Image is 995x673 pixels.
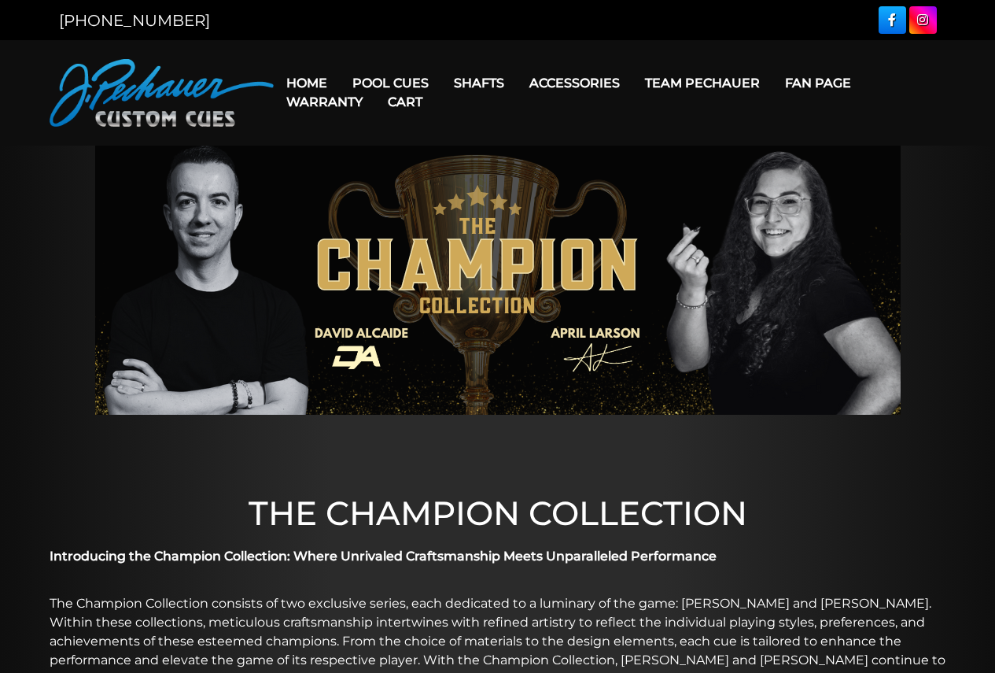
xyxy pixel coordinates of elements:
[59,11,210,30] a: [PHONE_NUMBER]
[632,63,772,103] a: Team Pechauer
[50,59,274,127] img: Pechauer Custom Cues
[340,63,441,103] a: Pool Cues
[375,82,435,122] a: Cart
[772,63,864,103] a: Fan Page
[50,549,717,564] strong: Introducing the Champion Collection: Where Unrivaled Craftsmanship Meets Unparalleled Performance
[274,82,375,122] a: Warranty
[274,63,340,103] a: Home
[517,63,632,103] a: Accessories
[441,63,517,103] a: Shafts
